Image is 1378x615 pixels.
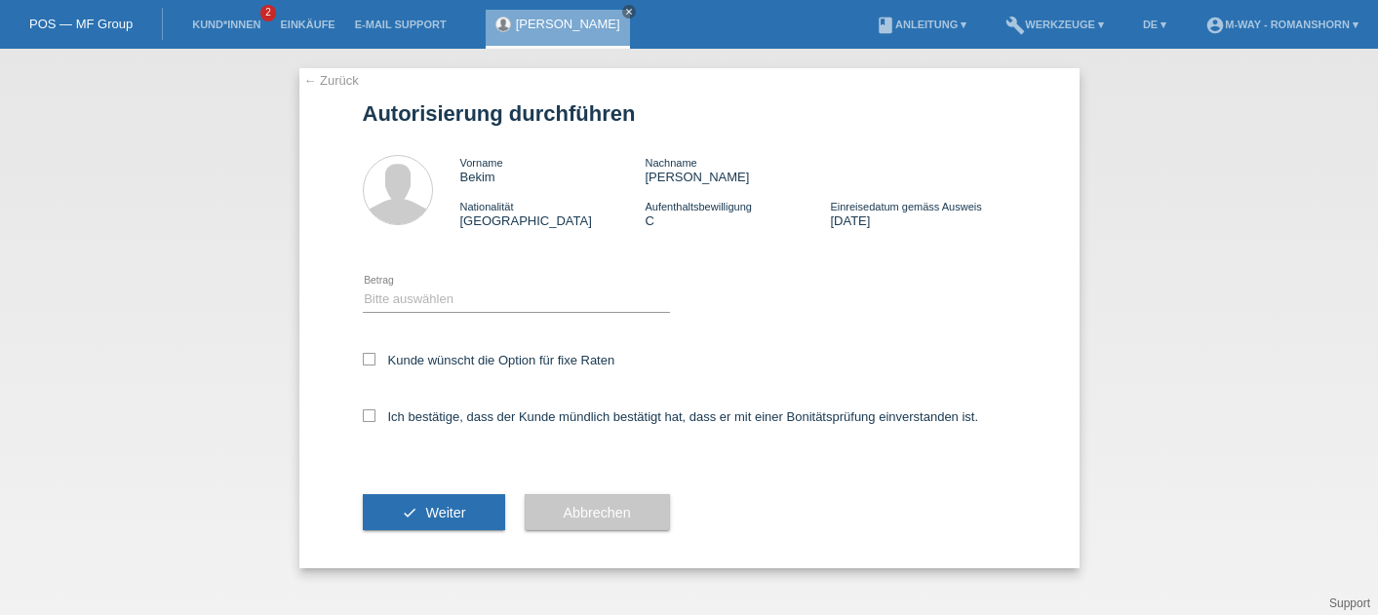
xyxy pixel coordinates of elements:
[622,5,636,19] a: close
[182,19,270,30] a: Kund*innen
[460,201,514,212] span: Nationalität
[363,494,505,531] button: check Weiter
[866,19,976,30] a: bookAnleitung ▾
[425,505,465,520] span: Weiter
[260,5,276,21] span: 2
[996,19,1114,30] a: buildWerkzeuge ▾
[29,17,133,31] a: POS — MF Group
[525,494,670,531] button: Abbrechen
[1005,16,1025,35] i: build
[876,16,895,35] i: book
[460,199,646,228] div: [GEOGRAPHIC_DATA]
[460,157,503,169] span: Vorname
[645,157,696,169] span: Nachname
[516,17,620,31] a: [PERSON_NAME]
[363,409,979,424] label: Ich bestätige, dass der Kunde mündlich bestätigt hat, dass er mit einer Bonitätsprüfung einversta...
[564,505,631,520] span: Abbrechen
[624,7,634,17] i: close
[345,19,456,30] a: E-Mail Support
[830,199,1015,228] div: [DATE]
[402,505,417,520] i: check
[270,19,344,30] a: Einkäufe
[363,101,1016,126] h1: Autorisierung durchführen
[1205,16,1225,35] i: account_circle
[363,353,615,367] label: Kunde wünscht die Option für fixe Raten
[460,155,646,184] div: Bekim
[304,73,359,88] a: ← Zurück
[830,201,981,212] span: Einreisedatum gemäss Ausweis
[645,155,830,184] div: [PERSON_NAME]
[1329,596,1370,610] a: Support
[1196,19,1368,30] a: account_circlem-way - Romanshorn ▾
[645,199,830,228] div: C
[1133,19,1176,30] a: DE ▾
[645,201,751,212] span: Aufenthaltsbewilligung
